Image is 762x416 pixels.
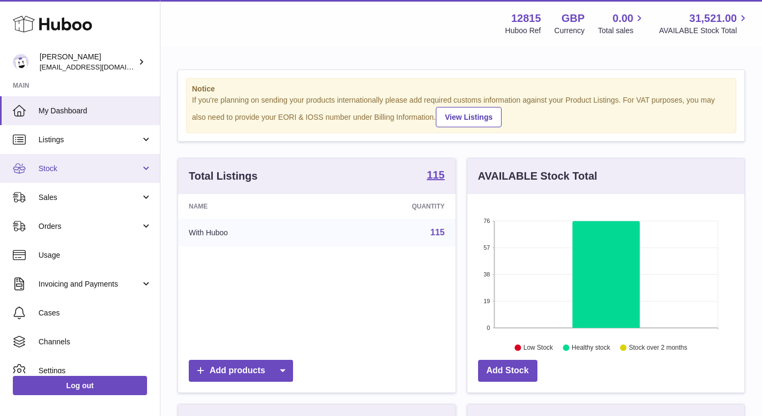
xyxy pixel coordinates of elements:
img: shophawksclub@gmail.com [13,54,29,70]
th: Quantity [325,194,456,219]
text: 0 [487,325,490,331]
span: Listings [39,135,141,145]
h3: Total Listings [189,169,258,183]
span: [EMAIL_ADDRESS][DOMAIN_NAME] [40,63,157,71]
text: Low Stock [523,344,553,351]
strong: Notice [192,84,730,94]
span: 31,521.00 [689,11,737,26]
span: Orders [39,221,141,232]
div: If you're planning on sending your products internationally please add required customs informati... [192,95,730,127]
th: Name [178,194,325,219]
a: Add products [189,360,293,382]
span: Usage [39,250,152,260]
a: Add Stock [478,360,537,382]
text: Stock over 2 months [629,344,687,351]
h3: AVAILABLE Stock Total [478,169,597,183]
text: 57 [483,244,490,251]
strong: 115 [427,170,444,180]
span: 0.00 [613,11,634,26]
td: With Huboo [178,219,325,246]
span: Settings [39,366,152,376]
a: View Listings [436,107,502,127]
strong: GBP [561,11,584,26]
span: Stock [39,164,141,174]
div: [PERSON_NAME] [40,52,136,72]
a: Log out [13,376,147,395]
div: Currency [555,26,585,36]
span: Total sales [598,26,645,36]
span: Channels [39,337,152,347]
div: Huboo Ref [505,26,541,36]
span: Invoicing and Payments [39,279,141,289]
text: Healthy stock [572,344,611,351]
text: 38 [483,271,490,278]
text: 19 [483,298,490,304]
text: 76 [483,218,490,224]
a: 0.00 Total sales [598,11,645,36]
span: Sales [39,192,141,203]
strong: 12815 [511,11,541,26]
span: AVAILABLE Stock Total [659,26,749,36]
a: 115 [430,228,445,237]
a: 115 [427,170,444,182]
span: My Dashboard [39,106,152,116]
span: Cases [39,308,152,318]
a: 31,521.00 AVAILABLE Stock Total [659,11,749,36]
